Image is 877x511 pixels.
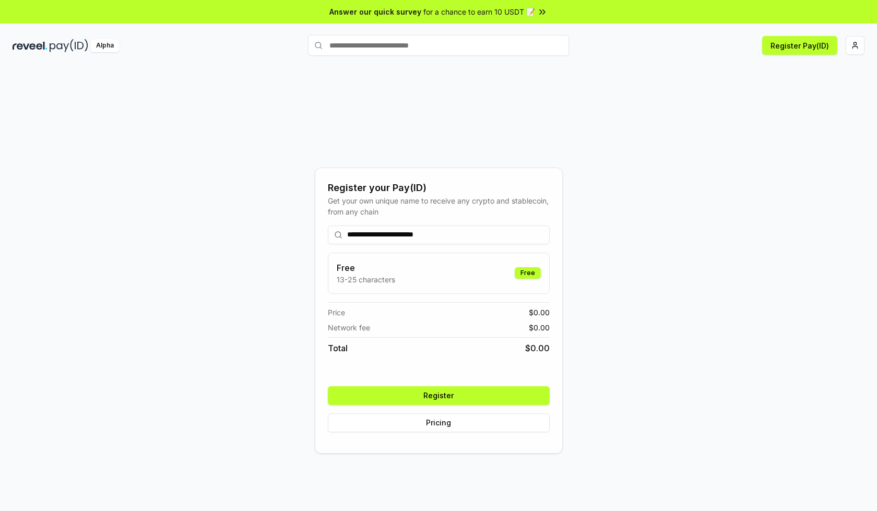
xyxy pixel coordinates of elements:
span: for a chance to earn 10 USDT 📝 [423,6,535,17]
span: Price [328,307,345,318]
div: Alpha [90,39,120,52]
button: Pricing [328,413,550,432]
h3: Free [337,262,395,274]
div: Register your Pay(ID) [328,181,550,195]
span: Network fee [328,322,370,333]
img: pay_id [50,39,88,52]
div: Get your own unique name to receive any crypto and stablecoin, from any chain [328,195,550,217]
span: $ 0.00 [529,322,550,333]
p: 13-25 characters [337,274,395,285]
div: Free [515,267,541,279]
button: Register Pay(ID) [762,36,837,55]
span: Answer our quick survey [329,6,421,17]
button: Register [328,386,550,405]
img: reveel_dark [13,39,48,52]
span: $ 0.00 [529,307,550,318]
span: $ 0.00 [525,342,550,354]
span: Total [328,342,348,354]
